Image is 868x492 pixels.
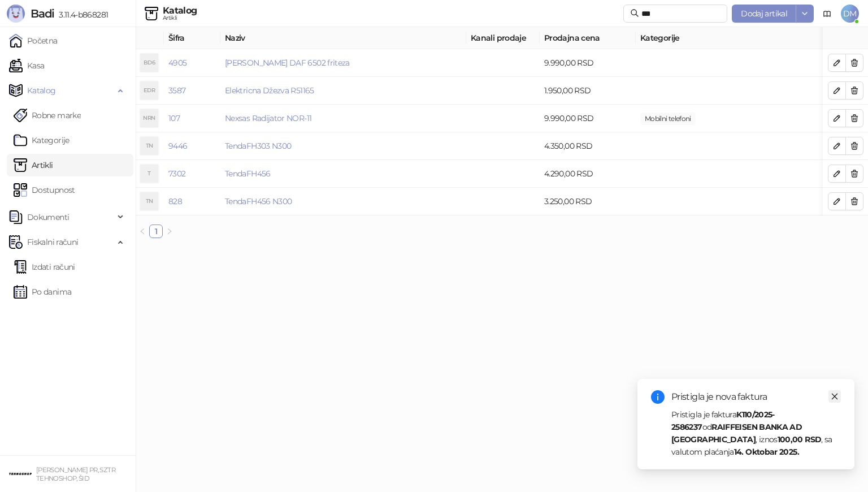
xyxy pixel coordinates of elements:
td: TendaFH456 [220,160,466,188]
a: 7302 [168,169,185,179]
a: 3587 [168,85,185,96]
strong: 14. Oktobar 2025. [734,447,799,457]
span: Dokumenti [27,206,69,228]
td: 4.290,00 RSD [540,160,636,188]
li: Prethodna strana [136,225,149,238]
div: Artikli [163,15,197,21]
span: Kategorije [640,32,866,44]
td: Brock DAF 6502 friteza [220,49,466,77]
a: [PERSON_NAME] DAF 6502 friteza [225,58,350,68]
a: 107 [168,113,180,123]
img: 64x64-companyLogo-68805acf-9e22-4a20-bcb3-9756868d3d19.jpeg [9,463,32,485]
strong: K110/2025-2586237 [671,409,775,432]
span: Dodaj artikal [741,8,787,19]
div: TN [140,137,158,155]
a: Izdati računi [14,256,75,278]
th: Prodajna cena [540,27,636,49]
strong: RAIFFEISEN BANKA AD [GEOGRAPHIC_DATA] [671,422,802,444]
td: Nexsas Radijator NOR-11 [220,105,466,132]
a: Elektricna Džezva R51165 [225,85,314,96]
button: right [163,225,176,238]
a: Dokumentacija [818,5,836,23]
th: Kanali prodaje [466,27,540,49]
td: 9.990,00 RSD [540,105,636,132]
a: TendaFH456 N300 [225,196,292,206]
div: BD6 [140,54,158,72]
a: 1 [150,225,162,238]
a: TendaFH303 N300 [225,141,291,151]
li: 1 [149,225,163,238]
td: TendaFH456 N300 [220,188,466,215]
a: ArtikliArtikli [14,154,53,176]
td: 3.250,00 RSD [540,188,636,215]
span: Badi [31,7,54,20]
img: Artikli [145,7,158,20]
div: Pristigla je faktura od , iznos , sa valutom plaćanja [671,408,841,458]
span: Katalog [27,79,56,102]
a: Po danima [14,280,71,303]
strong: 100,00 RSD [778,434,822,444]
span: Fiskalni računi [27,231,78,253]
span: info-circle [651,390,665,404]
a: Kategorije [14,129,70,152]
button: Dodaj artikal [732,5,796,23]
a: TendaFH456 [225,169,271,179]
th: Šifra [164,27,220,49]
button: left [136,225,149,238]
small: [PERSON_NAME] PR, SZTR TEHNOSHOP, ŠID [36,466,115,482]
span: close [831,392,839,400]
div: EDR [140,81,158,100]
a: Kasa [9,54,44,77]
span: 3.11.4-b868281 [54,10,108,20]
div: Katalog [163,6,197,15]
span: Mobilni telefoni [640,113,696,125]
a: 9446 [168,141,187,151]
th: Naziv [220,27,466,49]
a: 4905 [168,58,186,68]
a: Dostupnost [14,179,75,201]
a: Robne marke [14,104,81,127]
span: DM [841,5,859,23]
div: Pristigla je nova faktura [671,390,841,404]
a: Početna [9,29,58,52]
td: 4.350,00 RSD [540,132,636,160]
div: TN [140,192,158,210]
td: TendaFH303 N300 [220,132,466,160]
td: Elektricna Džezva R51165 [220,77,466,105]
a: Nexsas Radijator NOR-11 [225,113,311,123]
span: left [139,228,146,235]
a: Close [828,390,841,403]
li: Sledeća strana [163,225,176,238]
img: Logo [7,5,25,23]
div: T [140,165,158,183]
span: right [166,228,173,235]
td: 1.950,00 RSD [540,77,636,105]
a: 828 [168,196,182,206]
div: NRN [140,109,158,127]
td: 9.990,00 RSD [540,49,636,77]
